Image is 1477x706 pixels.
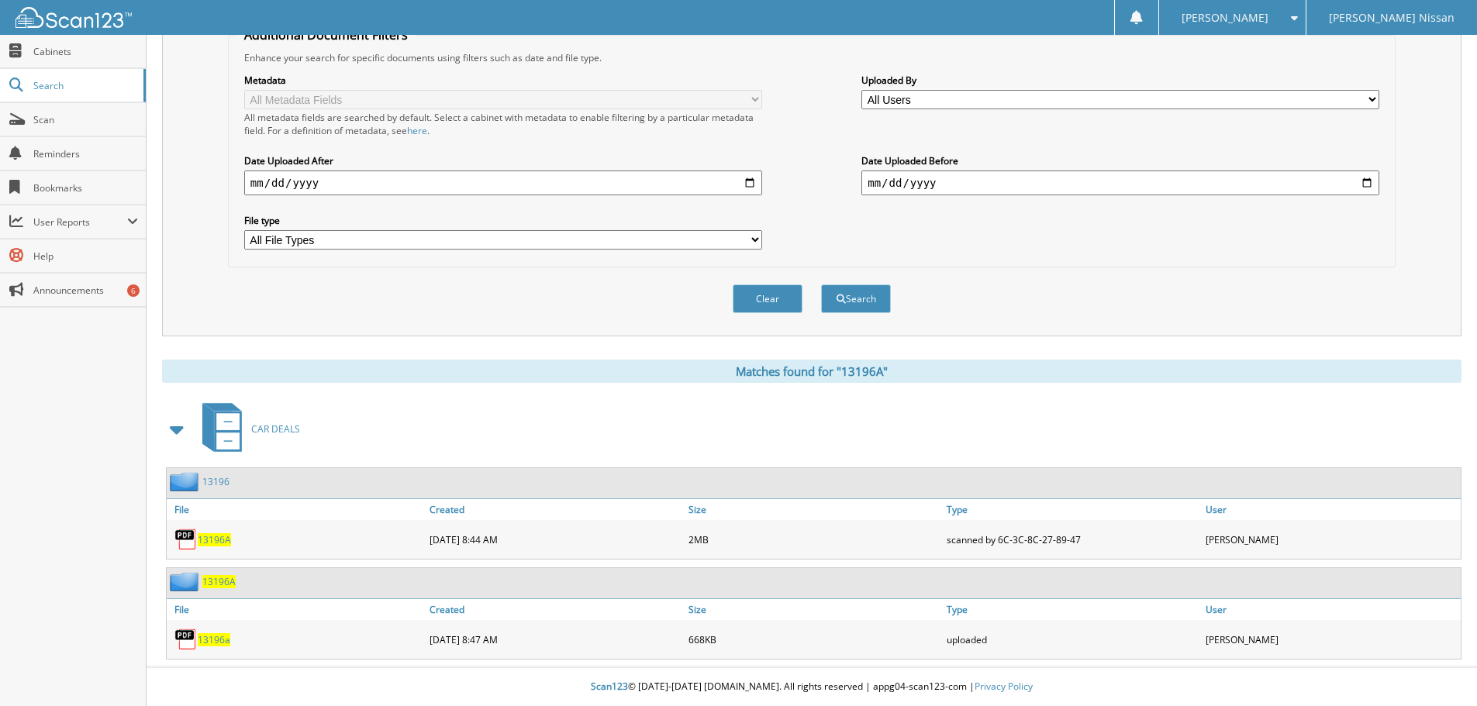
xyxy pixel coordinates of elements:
[174,628,198,651] img: PDF.png
[16,7,132,28] img: scan123-logo-white.svg
[1202,599,1461,620] a: User
[236,26,416,43] legend: Additional Document Filters
[236,51,1387,64] div: Enhance your search for specific documents using filters such as date and file type.
[167,599,426,620] a: File
[193,398,300,460] a: CAR DEALS
[33,79,136,92] span: Search
[244,170,762,195] input: start
[426,599,685,620] a: Created
[975,680,1033,693] a: Privacy Policy
[685,524,944,555] div: 2MB
[1202,624,1461,655] div: [PERSON_NAME]
[591,680,628,693] span: Scan123
[861,170,1379,195] input: end
[407,124,427,137] a: here
[244,74,762,87] label: Metadata
[685,599,944,620] a: Size
[33,284,138,297] span: Announcements
[861,154,1379,167] label: Date Uploaded Before
[861,74,1379,87] label: Uploaded By
[821,284,891,313] button: Search
[202,475,229,488] a: 13196
[33,147,138,160] span: Reminders
[244,111,762,137] div: All metadata fields are searched by default. Select a cabinet with metadata to enable filtering b...
[33,45,138,58] span: Cabinets
[33,215,127,229] span: User Reports
[33,250,138,263] span: Help
[202,575,236,588] a: 13196A
[244,154,762,167] label: Date Uploaded After
[198,633,230,646] a: 13196a
[1202,524,1461,555] div: [PERSON_NAME]
[198,533,231,546] a: 13196A
[426,624,685,655] div: [DATE] 8:47 AM
[170,472,202,491] img: folder2.png
[147,668,1477,706] div: © [DATE]-[DATE] [DOMAIN_NAME]. All rights reserved | appg04-scan123-com |
[127,284,140,297] div: 6
[33,113,138,126] span: Scan
[170,572,202,591] img: folder2.png
[33,181,138,195] span: Bookmarks
[167,499,426,520] a: File
[943,524,1202,555] div: scanned by 6C-3C-8C-27-89-47
[426,499,685,520] a: Created
[244,214,762,227] label: File type
[943,499,1202,520] a: Type
[426,524,685,555] div: [DATE] 8:44 AM
[174,528,198,551] img: PDF.png
[733,284,802,313] button: Clear
[251,422,300,436] span: CAR DEALS
[943,624,1202,655] div: uploaded
[1399,632,1477,706] iframe: Chat Widget
[162,360,1461,383] div: Matches found for "13196A"
[685,624,944,655] div: 668KB
[1202,499,1461,520] a: User
[1182,13,1268,22] span: [PERSON_NAME]
[685,499,944,520] a: Size
[943,599,1202,620] a: Type
[1329,13,1455,22] span: [PERSON_NAME] Nissan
